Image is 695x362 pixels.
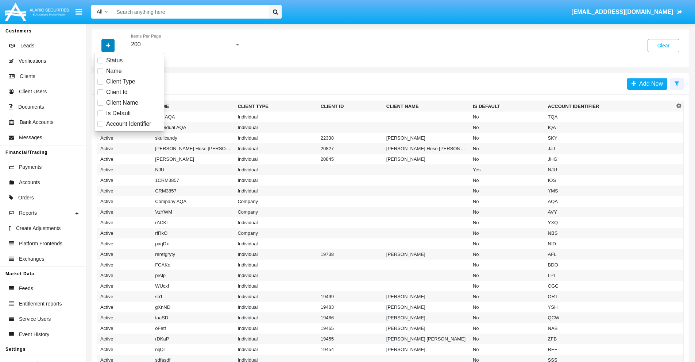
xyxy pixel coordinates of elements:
[19,88,47,96] span: Client Users
[470,281,545,291] td: No
[19,134,42,141] span: Messages
[318,344,383,355] td: 19454
[97,9,103,15] span: All
[106,98,138,107] span: Client Name
[648,39,679,52] button: Clear
[470,207,545,217] td: No
[470,249,545,260] td: No
[152,175,235,186] td: 1CRM3857
[97,270,152,281] td: Active
[545,122,675,133] td: IQA
[636,81,663,87] span: Add New
[97,186,152,196] td: Active
[383,154,470,164] td: [PERSON_NAME]
[545,133,675,143] td: SKY
[97,291,152,302] td: Active
[383,101,470,112] th: Client Name
[20,118,54,126] span: Bank Accounts
[19,300,62,308] span: Entitlement reports
[470,323,545,334] td: No
[235,143,317,154] td: Individual
[470,291,545,302] td: No
[383,302,470,312] td: [PERSON_NAME]
[470,186,545,196] td: No
[19,209,37,217] span: Reports
[106,109,131,118] span: Is Default
[545,112,675,122] td: TQA
[106,77,135,86] span: Client Type
[235,122,317,133] td: Individual
[152,270,235,281] td: plAlp
[235,260,317,270] td: Individual
[470,302,545,312] td: No
[545,281,675,291] td: CGG
[106,88,128,97] span: Client Id
[16,225,61,232] span: Create Adjustments
[545,312,675,323] td: QCW
[97,133,152,143] td: Active
[470,143,545,154] td: No
[152,196,235,207] td: Company AQA
[235,270,317,281] td: Individual
[545,207,675,217] td: AVY
[19,285,33,292] span: Feeds
[106,67,122,75] span: Name
[113,5,267,19] input: Search
[318,323,383,334] td: 19465
[545,186,675,196] td: YMS
[235,196,317,207] td: Company
[383,344,470,355] td: [PERSON_NAME]
[19,163,42,171] span: Payments
[545,323,675,334] td: NAB
[318,291,383,302] td: 19499
[470,312,545,323] td: No
[470,344,545,355] td: No
[97,154,152,164] td: Active
[152,207,235,217] td: VzYWM
[4,1,70,23] img: Logo image
[235,334,317,344] td: Individual
[470,154,545,164] td: No
[545,302,675,312] td: YSH
[152,238,235,249] td: paqDx
[235,175,317,186] td: Individual
[235,238,317,249] td: Individual
[20,73,35,80] span: Clients
[152,186,235,196] td: CRM3857
[97,238,152,249] td: Active
[470,270,545,281] td: No
[470,101,545,112] th: Is Default
[545,291,675,302] td: ORT
[470,122,545,133] td: No
[97,143,152,154] td: Active
[19,331,49,338] span: Event History
[545,238,675,249] td: NID
[152,112,235,122] td: Test AQA
[545,217,675,228] td: YXQ
[19,240,62,248] span: Platform Frontends
[97,249,152,260] td: Active
[18,194,34,202] span: Orders
[152,101,235,112] th: Name
[383,133,470,143] td: [PERSON_NAME]
[235,186,317,196] td: Individual
[235,154,317,164] td: Individual
[106,120,151,128] span: Account Identifier
[470,228,545,238] td: No
[152,133,235,143] td: skullcandy
[470,133,545,143] td: No
[97,164,152,175] td: Active
[545,175,675,186] td: IOS
[19,315,51,323] span: Service Users
[152,312,235,323] td: taaSD
[106,56,123,65] span: Status
[152,122,235,133] td: Individual AQA
[545,154,675,164] td: JHG
[235,302,317,312] td: Individual
[97,312,152,323] td: Active
[470,175,545,186] td: No
[470,164,545,175] td: Yes
[235,344,317,355] td: Individual
[97,196,152,207] td: Active
[545,164,675,175] td: NJU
